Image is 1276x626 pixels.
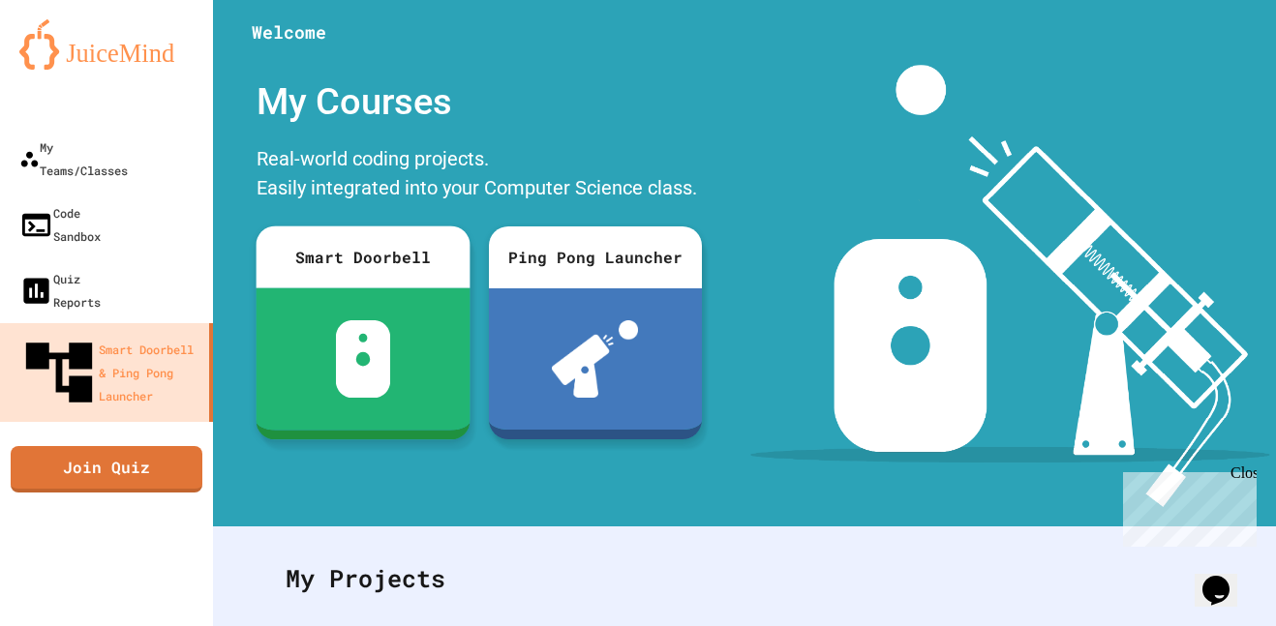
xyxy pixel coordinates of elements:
[19,201,101,248] div: Code Sandbox
[489,226,702,288] div: Ping Pong Launcher
[19,267,101,313] div: Quiz Reports
[19,333,201,412] div: Smart Doorbell & Ping Pong Launcher
[1115,464,1257,547] iframe: chat widget
[8,8,134,123] div: Chat with us now!Close
[19,19,194,70] img: logo-orange.svg
[335,320,390,398] img: sdb-white.svg
[266,541,1223,616] div: My Projects
[247,139,712,212] div: Real-world coding projects. Easily integrated into your Computer Science class.
[256,225,470,287] div: Smart Doorbell
[19,135,128,182] div: My Teams/Classes
[750,65,1269,507] img: banner-image-my-projects.png
[247,65,712,139] div: My Courses
[11,446,202,492] a: Join Quiz
[1195,549,1257,607] iframe: chat widget
[552,320,638,398] img: ppl-with-ball.png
